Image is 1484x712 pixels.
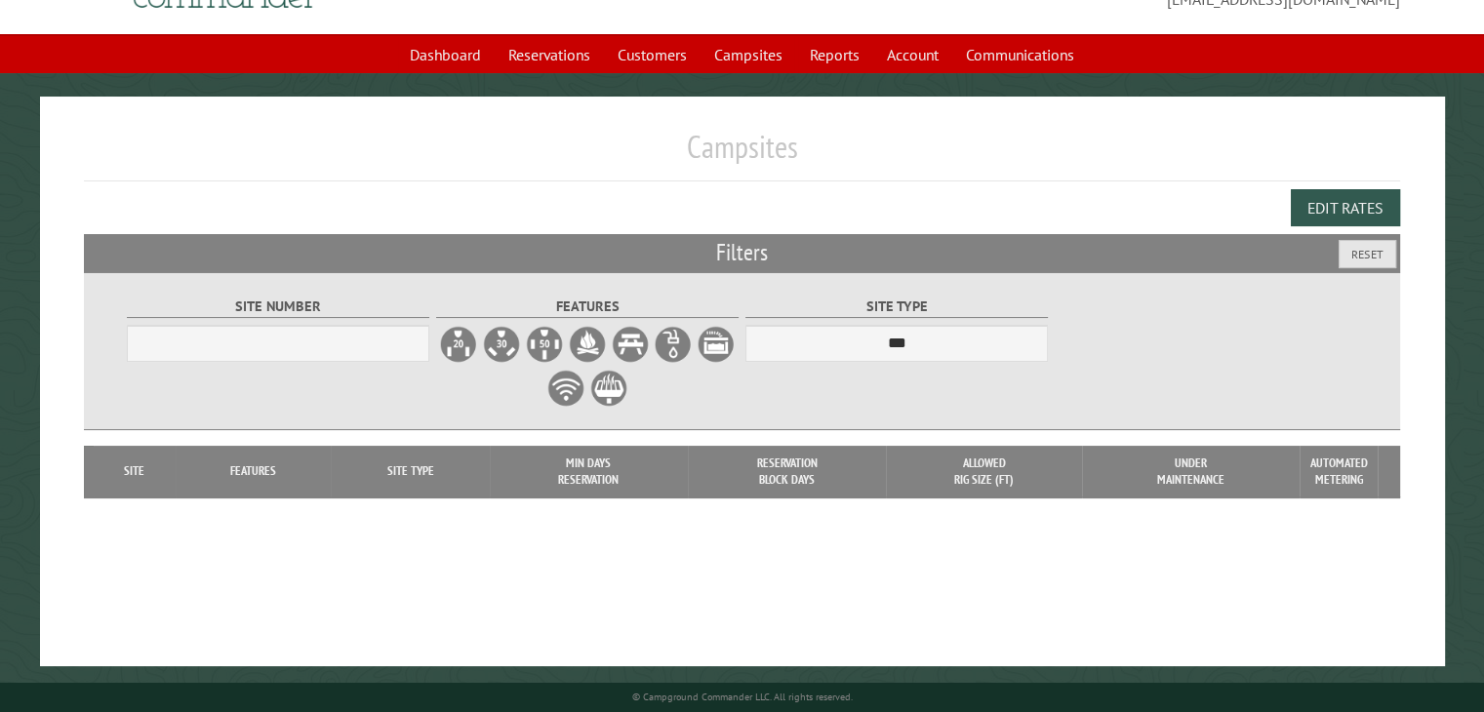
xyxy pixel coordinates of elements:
button: Reset [1339,240,1396,268]
th: Site Type [331,446,489,497]
a: Customers [606,36,699,73]
label: WiFi Service [546,369,585,408]
th: Reservation Block Days [688,446,886,497]
small: © Campground Commander LLC. All rights reserved. [632,691,853,703]
a: Reports [798,36,871,73]
a: Dashboard [398,36,493,73]
th: Site [94,446,176,497]
a: Communications [954,36,1086,73]
label: Sewer Hookup [697,325,736,364]
button: Edit Rates [1291,189,1400,226]
th: Allowed Rig Size (ft) [886,446,1081,497]
th: Min Days Reservation [490,446,688,497]
label: Site Type [745,296,1049,318]
label: Water Hookup [654,325,693,364]
label: Firepit [568,325,607,364]
label: Features [436,296,740,318]
th: Automated metering [1300,446,1378,497]
label: 50A Electrical Hookup [525,325,564,364]
a: Reservations [497,36,602,73]
a: Campsites [702,36,794,73]
label: Picnic Table [611,325,650,364]
label: Site Number [127,296,430,318]
label: Grill [589,369,628,408]
label: 30A Electrical Hookup [482,325,521,364]
h2: Filters [84,234,1400,271]
h1: Campsites [84,128,1400,181]
label: 20A Electrical Hookup [439,325,478,364]
th: Under Maintenance [1082,446,1301,497]
th: Features [176,446,332,497]
a: Account [875,36,950,73]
